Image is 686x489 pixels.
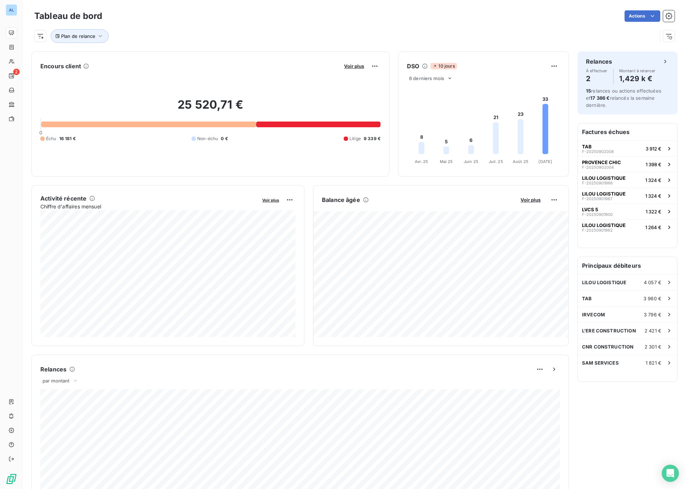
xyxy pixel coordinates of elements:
h6: Encours client [40,62,81,70]
span: F-20250901900 [582,212,613,217]
span: LILOU LOGISTIQUE [582,191,626,197]
img: Logo LeanPay [6,473,17,485]
span: L'ERE CONSTRUCTION [582,328,636,334]
span: par montant [43,378,70,384]
span: 16 181 € [59,135,76,142]
span: F-20250902008 [582,149,614,154]
tspan: Avr. 25 [415,159,428,164]
button: Voir plus [260,197,281,203]
span: 2 421 € [645,328,661,334]
span: F-20250901966 [582,181,613,185]
span: 1 264 € [645,224,661,230]
span: Chiffre d'affaires mensuel [40,203,257,210]
button: Voir plus [518,197,543,203]
span: TAB [582,296,592,301]
span: Voir plus [344,63,364,69]
tspan: [DATE] [538,159,552,164]
button: LILOU LOGISTIQUEF-202509019671 324 € [578,188,677,203]
span: Voir plus [262,198,279,203]
span: Voir plus [521,197,541,203]
span: F-20250902004 [582,165,614,169]
span: 10 jours [431,63,457,69]
h2: 25 520,71 € [40,98,381,119]
span: 1 324 € [645,193,661,199]
span: Montant à relancer [619,69,656,73]
span: LILOU LOGISTIQUE [582,280,626,285]
tspan: Juin 25 [464,159,478,164]
span: Non-échu [197,135,218,142]
button: Actions [625,10,660,22]
span: F-20250901967 [582,197,612,201]
tspan: Juil. 25 [489,159,503,164]
span: 4 057 € [644,280,661,285]
button: Plan de relance [51,29,109,43]
button: TABF-202509020083 912 € [578,140,677,156]
span: Plan de relance [61,33,95,39]
span: 3 912 € [646,146,661,152]
span: À effectuer [586,69,607,73]
span: 0 € [221,135,228,142]
span: relances ou actions effectuées et relancés la semaine dernière. [586,88,661,108]
span: CNR CONSTRUCTION [582,344,633,350]
h6: Balance âgée [322,196,360,204]
span: 3 960 € [643,296,661,301]
h6: Relances [586,57,612,66]
span: 1 322 € [646,209,661,214]
span: 17 386 € [590,95,610,101]
span: LILOU LOGISTIQUE [582,222,626,228]
span: 2 [13,69,20,75]
span: 9 339 € [364,135,381,142]
h6: Relances [40,365,66,374]
h6: Principaux débiteurs [578,257,677,274]
span: SAM SERVICES [582,360,619,366]
span: IRVECOM [582,312,605,317]
span: 0 [39,130,42,135]
tspan: Mai 25 [440,159,453,164]
span: LVCS 5 [582,207,598,212]
span: Échu [46,135,56,142]
span: 1 821 € [646,360,661,366]
h3: Tableau de bord [34,10,102,23]
span: Litige [349,135,361,142]
div: AL [6,4,17,16]
button: LVCS 5F-202509019001 322 € [578,203,677,219]
h4: 2 [586,73,607,84]
span: LILOU LOGISTIQUE [582,175,626,181]
h6: Activité récente [40,194,86,203]
button: LILOU LOGISTIQUEF-202509019621 264 € [578,219,677,235]
h6: Factures échues [578,123,677,140]
button: LILOU LOGISTIQUEF-202509019661 324 € [578,172,677,188]
span: F-20250901962 [582,228,613,232]
span: 1 324 € [645,177,661,183]
span: 15 [586,88,591,94]
span: 3 796 € [644,312,661,317]
span: PROVENCE CHIC [582,159,621,165]
div: Open Intercom Messenger [662,465,679,482]
tspan: Août 25 [513,159,528,164]
h4: 1,429 k € [619,73,656,84]
span: TAB [582,144,592,149]
span: 6 derniers mois [409,75,444,81]
button: Voir plus [342,63,366,69]
span: 2 301 € [645,344,661,350]
span: 1 398 € [646,162,661,167]
h6: DSO [407,62,419,70]
button: PROVENCE CHICF-202509020041 398 € [578,156,677,172]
